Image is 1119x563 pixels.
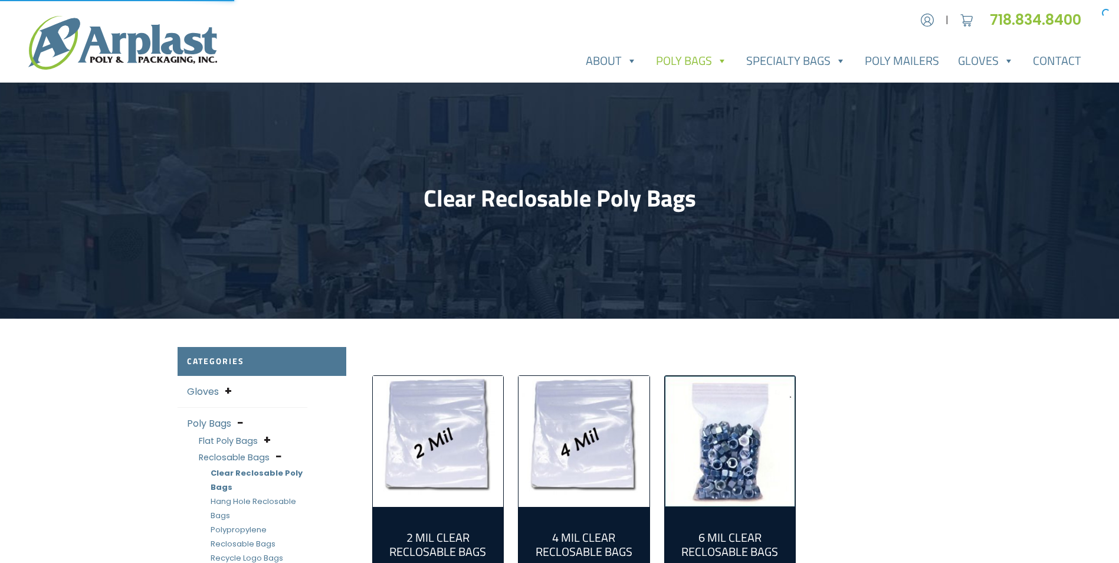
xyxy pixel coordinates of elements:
span: | [946,13,949,27]
a: Flat Poly Bags [199,435,258,447]
a: About [576,49,647,73]
a: Gloves [949,49,1023,73]
img: 6 Mil Clear Reclosable Bags [665,376,796,507]
img: logo [28,16,217,70]
h2: Categories [178,347,346,376]
a: Clear Reclosable Poly Bags [211,467,303,493]
h2: 4 Mil Clear Reclosable Bags [528,531,640,559]
a: Contact [1023,49,1091,73]
a: Visit product category 6 Mil Clear Reclosable Bags [665,376,796,507]
a: Polypropylene Reclosable Bags [211,524,275,549]
a: Reclosable Bags [199,451,270,463]
a: Poly Mailers [855,49,949,73]
a: Specialty Bags [737,49,855,73]
a: Gloves [187,385,219,398]
h2: 6 Mil Clear Reclosable Bags [674,531,786,559]
a: Poly Bags [647,49,737,73]
a: Visit product category 2 Mil Clear Reclosable Bags [373,376,504,507]
img: 4 Mil Clear Reclosable Bags [519,376,649,507]
a: Hang Hole Reclosable Bags [211,496,296,521]
a: Visit product category 4 Mil Clear Reclosable Bags [519,376,649,507]
h1: Clear Reclosable Poly Bags [178,184,942,212]
a: 718.834.8400 [990,10,1091,30]
a: Poly Bags [187,417,231,430]
h2: 2 Mil Clear Reclosable Bags [382,531,494,559]
img: 2 Mil Clear Reclosable Bags [373,376,504,507]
